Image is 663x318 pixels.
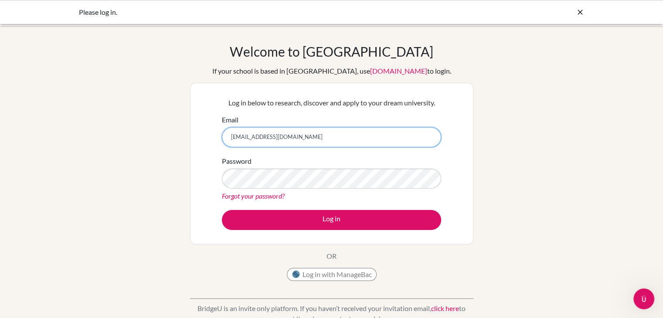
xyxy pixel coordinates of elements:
div: If your school is based in [GEOGRAPHIC_DATA], use to login. [212,66,451,76]
div: Please log in. [79,7,454,17]
p: Log in below to research, discover and apply to your dream university. [222,98,441,108]
button: Log in [222,210,441,230]
h1: Welcome to [GEOGRAPHIC_DATA] [230,44,433,59]
label: Email [222,115,238,125]
iframe: Intercom live chat [633,288,654,309]
a: Forgot your password? [222,192,285,200]
p: OR [326,251,337,261]
button: Log in with ManageBac [287,268,377,281]
label: Password [222,156,252,166]
a: click here [431,304,459,312]
a: [DOMAIN_NAME] [370,67,427,75]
